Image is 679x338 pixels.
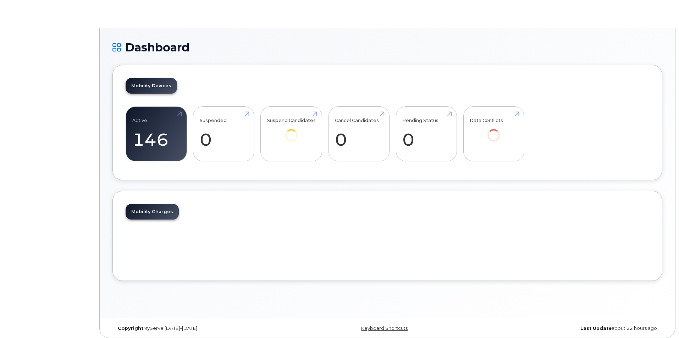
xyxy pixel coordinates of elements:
strong: Copyright [118,326,143,331]
a: Suspended 0 [200,111,248,157]
a: Mobility Devices [126,78,177,94]
a: Keyboard Shortcuts [361,326,408,331]
strong: Last Update [580,326,612,331]
a: Active 146 [132,111,180,157]
div: MyServe [DATE]–[DATE] [112,326,296,331]
a: Data Conflicts [470,111,518,151]
a: Pending Status 0 [402,111,450,157]
a: Mobility Charges [126,204,179,220]
a: Cancel Candidates 0 [335,111,383,157]
a: Suspend Candidates [267,111,316,151]
h1: Dashboard [112,41,662,54]
div: about 22 hours ago [479,326,662,331]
